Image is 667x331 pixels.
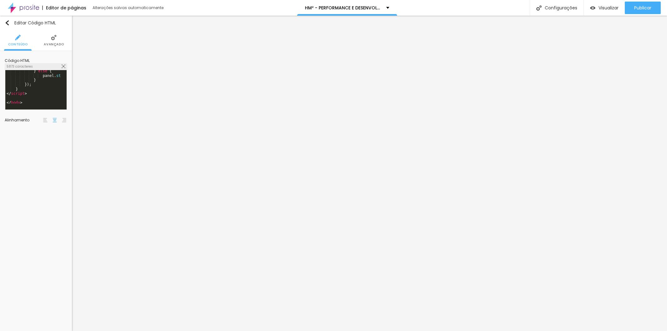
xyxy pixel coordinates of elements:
span: Publicar [634,5,651,10]
iframe: Editor [72,16,667,331]
img: Icone [536,5,542,11]
img: paragraph-center-align.svg [53,118,57,122]
img: Icone [51,35,57,40]
p: HM² - PERFORMANCE E DESENVOLVIMENTO [305,6,382,10]
img: view-1.svg [590,5,595,11]
button: Publicar [625,2,661,14]
span: Avançado [44,43,64,46]
div: Editar Código HTML [5,20,56,25]
span: Conteúdo [8,43,28,46]
div: Editor de páginas [42,6,86,10]
div: Alterações salvas automaticamente [93,6,164,10]
img: paragraph-right-align.svg [62,118,66,122]
img: Icone [15,35,21,40]
img: paragraph-left-align.svg [43,118,48,122]
div: Código HTML [5,59,67,63]
button: Visualizar [584,2,625,14]
div: 5873 caracteres [5,64,67,70]
span: Visualizar [599,5,619,10]
div: Alinhamento [5,118,42,122]
img: Icone [62,64,65,68]
img: Icone [5,20,10,25]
